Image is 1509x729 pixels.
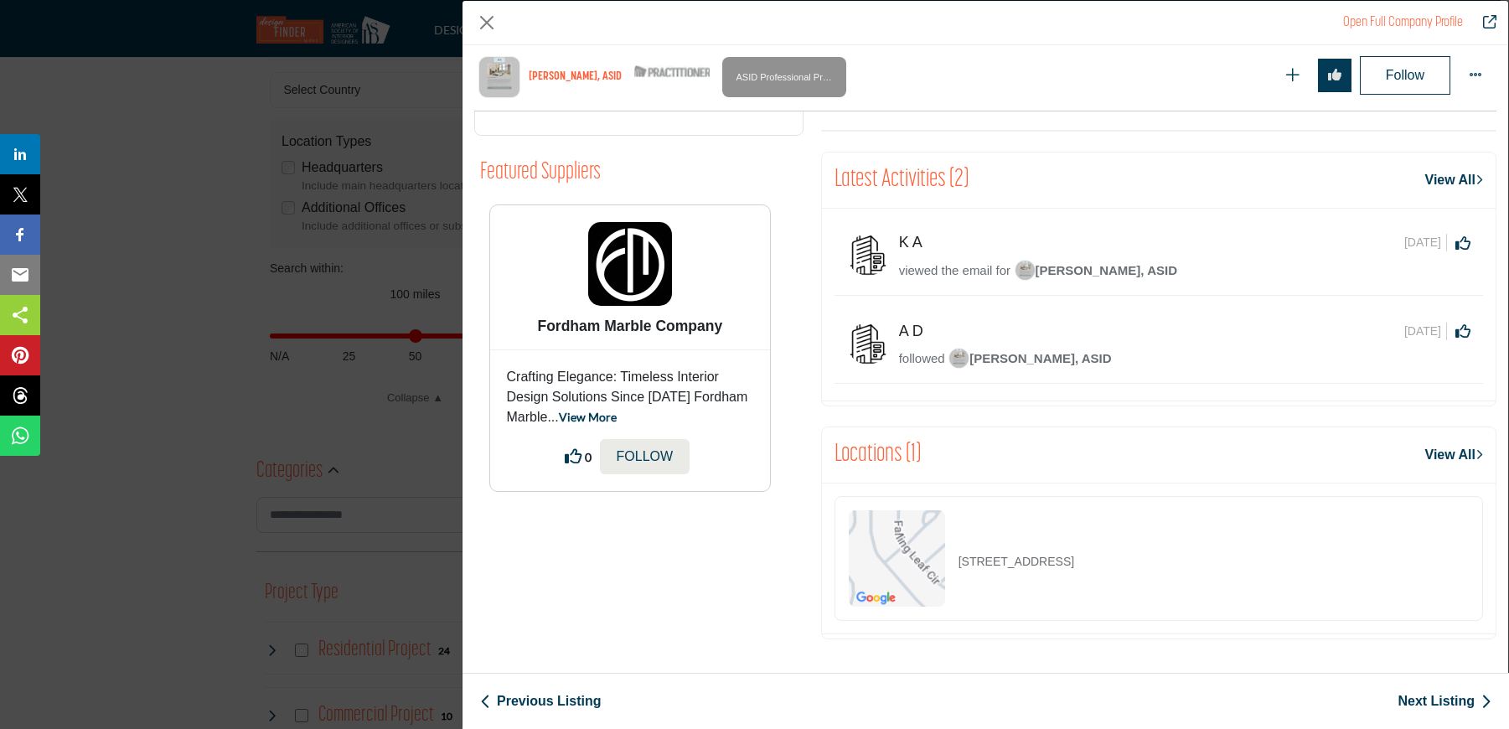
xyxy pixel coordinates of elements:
[480,159,601,188] h2: Featured Suppliers
[948,351,1111,365] span: [PERSON_NAME], ASID
[1459,59,1492,92] button: More Options
[617,447,674,467] p: Follow
[835,165,969,195] h2: Latest Activities (2)
[529,70,622,85] h1: [PERSON_NAME], ASID
[847,234,889,276] img: avtar-image
[478,56,520,98] img: dana-goodman logo
[1398,691,1491,711] a: Next Listing
[1360,56,1450,95] button: Follow
[1015,260,1036,281] img: image
[585,448,592,466] span: 0
[480,691,601,711] a: Previous Listing
[729,61,840,93] span: ASID Professional Practitioner
[1471,13,1496,33] a: Redirect to dana-goodman
[899,323,939,341] h5: A D
[847,323,889,364] img: avtar-image
[1425,170,1483,190] a: View All
[1455,235,1470,251] i: Click to Like this activity
[849,510,945,607] img: Location Map
[588,222,672,306] img: Fordham Marble Company
[507,367,754,427] p: Crafting Elegance: Timeless Interior Design Solutions Since [DATE] Fordham Marble...
[1404,323,1447,340] span: [DATE]
[1343,16,1463,29] a: Redirect to dana-goodman
[948,348,969,369] img: image
[835,440,921,470] h2: Locations (1)
[1015,261,1177,282] a: image[PERSON_NAME], ASID
[474,10,499,35] button: Close
[899,263,1010,277] span: viewed the email for
[959,553,1074,571] p: [STREET_ADDRESS]
[1425,445,1483,465] a: View All
[1015,263,1177,277] span: [PERSON_NAME], ASID
[559,410,617,424] a: View More
[537,318,722,334] a: Fordham Marble Company
[1404,234,1447,251] span: [DATE]
[948,349,1111,370] a: image[PERSON_NAME], ASID
[1455,323,1470,339] i: Click to Like this activity
[899,351,945,365] span: followed
[634,61,710,82] img: ASID Qualified Practitioners
[600,439,690,474] button: Follow
[899,234,939,252] h5: K A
